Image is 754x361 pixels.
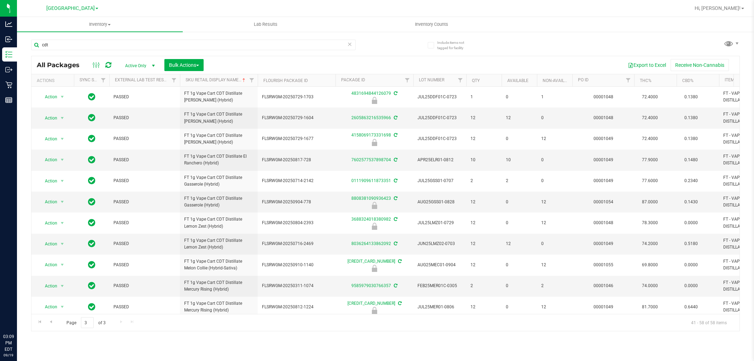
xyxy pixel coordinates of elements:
[5,21,12,28] inline-svg: Analytics
[347,301,395,306] a: [CREDIT_CARD_NUMBER]
[470,304,497,310] span: 12
[417,220,462,226] span: JUL25LMZ01-0729
[39,302,58,312] span: Action
[455,74,466,86] a: Filter
[88,92,95,102] span: In Sync
[262,262,331,268] span: FLSRWGM-20250910-1140
[184,300,253,314] span: FT 1g Vape Cart CDT Distillate Mercury Rising (Hybrid)
[470,220,497,226] span: 12
[681,281,701,291] span: 0.0000
[3,353,14,358] p: 09/19
[470,157,497,163] span: 10
[39,113,58,123] span: Action
[98,74,109,86] a: Filter
[397,301,402,306] span: Sync from Compliance System
[506,177,533,184] span: 2
[113,199,176,205] span: PASSED
[184,237,253,251] span: FT 1g Vape Cart CDT Distillate Lemon Zest (Hybrid)
[184,216,253,229] span: FT 1g Vape Cart CDT Distillate Lemon Zest (Hybrid)
[341,77,365,82] a: Package ID
[638,176,661,186] span: 77.6000
[184,279,253,293] span: FT 1g Vape Cart CDT Distillate Mercury Rising (Hybrid)
[58,260,67,270] span: select
[39,218,58,228] span: Action
[244,21,287,28] span: Lab Results
[417,304,462,310] span: JUL25MER01-0806
[262,177,331,184] span: FLSRWGM-20250714-2142
[262,115,331,121] span: FLSRWGM-20250729-1604
[638,218,661,228] span: 78.3000
[39,92,58,102] span: Action
[31,40,356,50] input: Search Package ID, Item Name, SKU, Lot or Part Number...
[351,115,391,120] a: 2605863216535966
[17,21,183,28] span: Inventory
[262,157,331,163] span: FLSRWGM-20250817-728
[334,202,414,209] div: Newly Received
[184,153,253,167] span: FT 1g Vape Cart CDT Distillate El Ranchero (Hybrid)
[594,157,613,162] a: 00001049
[58,113,67,123] span: select
[638,281,661,291] span: 74.0000
[184,258,253,272] span: FT 1g Vape Cart CDT Distillate Melon Collie (Hybrid-Sativa)
[470,177,497,184] span: 2
[393,115,397,120] span: Sync from Compliance System
[164,59,204,71] button: Bulk Actions
[470,115,497,121] span: 12
[262,199,331,205] span: FLSRWGM-20250904-778
[5,66,12,73] inline-svg: Outbound
[113,157,176,163] span: PASSED
[682,78,694,83] a: CBD%
[417,135,462,142] span: JUL25DDF01C-0723
[113,135,176,142] span: PASSED
[58,218,67,228] span: select
[186,77,247,82] a: Sku Retail Display Name
[594,241,613,246] a: 00001049
[594,178,613,183] a: 00001049
[88,302,95,312] span: In Sync
[393,196,397,201] span: Sync from Compliance System
[681,155,701,165] span: 0.1480
[184,132,253,146] span: FT 1g Vape Cart CDT Distillate [PERSON_NAME] (Hybrid)
[671,59,729,71] button: Receive Non-Cannabis
[334,139,414,146] div: Newly Received
[638,134,661,144] span: 72.4000
[58,92,67,102] span: select
[58,197,67,207] span: select
[393,91,397,96] span: Sync from Compliance System
[681,302,701,312] span: 0.6440
[541,283,568,289] span: 2
[506,115,533,121] span: 12
[88,176,95,186] span: In Sync
[685,317,732,328] span: 41 - 58 of 58 items
[541,94,568,100] span: 1
[5,97,12,104] inline-svg: Reports
[88,218,95,228] span: In Sync
[681,176,701,186] span: 0.2340
[594,115,613,120] a: 00001048
[507,78,528,83] a: Available
[405,21,458,28] span: Inventory Counts
[262,240,331,247] span: FLSRWGM-20250716-2469
[263,78,308,83] a: Flourish Package ID
[506,199,533,205] span: 0
[541,115,568,121] span: 0
[417,262,462,268] span: AUG25MEC01-0904
[594,136,613,141] a: 00001049
[39,176,58,186] span: Action
[35,317,45,327] a: Go to the first page
[638,197,661,207] span: 87.0000
[594,304,613,309] a: 00001049
[169,62,199,68] span: Bulk Actions
[351,133,391,138] a: 4158069173331698
[506,262,533,268] span: 0
[246,74,258,86] a: Filter
[334,265,414,272] div: Newly Received
[417,157,462,163] span: APR25ELR01-0812
[58,134,67,144] span: select
[543,78,574,83] a: Non-Available
[470,199,497,205] span: 12
[351,241,391,246] a: 8036264133862092
[184,195,253,209] span: FT 1g Vape Cart CDT Distillate Gasserole (Hybrid)
[393,217,397,222] span: Sync from Compliance System
[334,307,414,314] div: Newly Received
